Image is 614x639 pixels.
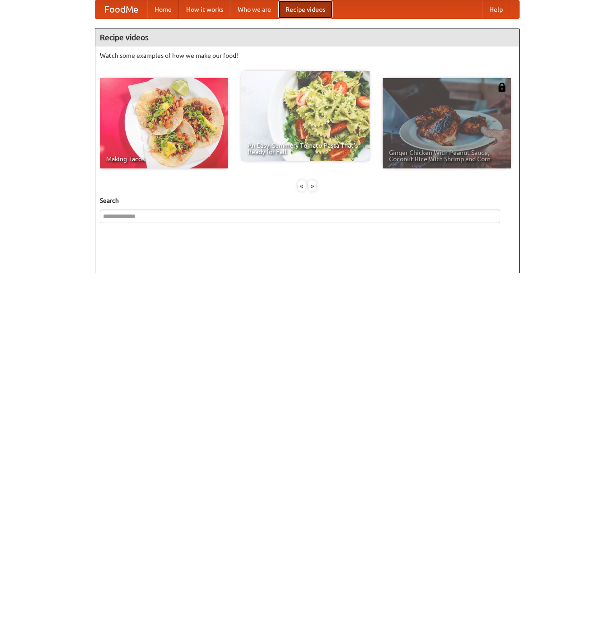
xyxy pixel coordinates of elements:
div: « [298,180,306,191]
span: An Easy, Summery Tomato Pasta That's Ready for Fall [248,142,363,155]
a: FoodMe [95,0,147,19]
h5: Search [100,196,515,205]
a: Recipe videos [278,0,333,19]
a: Help [482,0,510,19]
p: Watch some examples of how we make our food! [100,51,515,60]
div: » [308,180,316,191]
a: An Easy, Summery Tomato Pasta That's Ready for Fall [241,71,370,161]
h4: Recipe videos [95,28,519,47]
img: 483408.png [497,83,506,92]
a: How it works [179,0,230,19]
a: Home [147,0,179,19]
a: Making Tacos [100,78,228,168]
span: Making Tacos [106,156,222,162]
a: Who we are [230,0,278,19]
